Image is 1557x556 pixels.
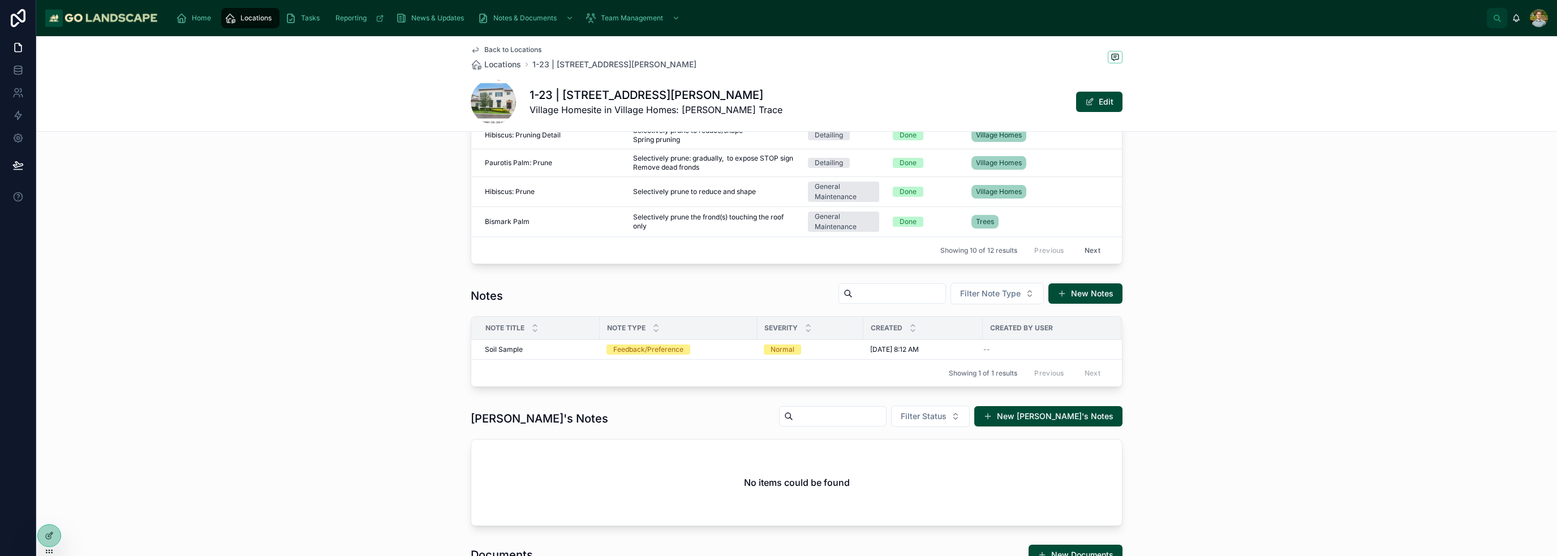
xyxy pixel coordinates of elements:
[1077,242,1108,259] button: Next
[871,324,902,333] span: Created
[240,14,272,23] span: Locations
[815,212,872,232] div: General Maintenance
[976,187,1022,196] span: Village Homes
[870,345,919,354] span: [DATE] 8:12 AM
[983,345,1108,354] a: --
[893,158,964,168] a: Done
[971,126,1107,144] a: Village Homes
[971,154,1107,172] a: Village Homes
[173,8,219,28] a: Home
[949,369,1017,378] span: Showing 1 of 1 results
[808,130,879,140] a: Detailing
[976,131,1022,140] span: Village Homes
[485,131,620,140] a: Hibiscus: Pruning Detail
[815,158,843,168] div: Detailing
[485,187,620,196] a: Hibiscus: Prune
[167,6,1487,31] div: scrollable content
[764,344,857,355] a: Normal
[900,217,917,227] div: Done
[633,154,794,172] a: Selectively prune: gradually, to expose STOP sign Remove dead fronds
[971,128,1026,142] a: Village Homes
[815,182,872,202] div: General Maintenance
[530,87,782,103] h1: 1-23 | [STREET_ADDRESS][PERSON_NAME]
[633,187,794,196] a: Selectively prune to reduce and shape
[485,345,593,354] a: Soil Sample
[808,212,879,232] a: General Maintenance
[471,288,503,304] h1: Notes
[532,59,696,70] a: 1-23 | [STREET_ADDRESS][PERSON_NAME]
[900,130,917,140] div: Done
[808,182,879,202] a: General Maintenance
[764,324,798,333] span: Severity
[485,158,552,167] span: Paurotis Palm: Prune
[192,14,211,23] span: Home
[582,8,686,28] a: Team Management
[976,217,994,226] span: Trees
[484,45,541,54] span: Back to Locations
[893,187,964,197] a: Done
[891,406,970,427] button: Select Button
[485,131,561,140] span: Hibiscus: Pruning Detail
[1048,283,1122,304] button: New Notes
[471,59,521,70] a: Locations
[960,288,1021,299] span: Filter Note Type
[282,8,328,28] a: Tasks
[530,103,782,117] span: Village Homesite in Village Homes: [PERSON_NAME] Trace
[900,187,917,197] div: Done
[744,476,850,489] h2: No items could be found
[471,411,608,426] h1: [PERSON_NAME]'s Notes
[633,187,756,196] span: Selectively prune to reduce and shape
[330,8,390,28] a: Reporting
[485,324,524,333] span: Note Title
[976,158,1022,167] span: Village Homes
[771,344,794,355] div: Normal
[893,130,964,140] a: Done
[633,126,792,144] span: Selectively prune to reduce/shape Spring pruning
[471,45,541,54] a: Back to Locations
[411,14,464,23] span: News & Updates
[45,9,158,27] img: App logo
[633,213,794,231] a: Selectively prune the frond(s) touching the roof only
[900,158,917,168] div: Done
[870,345,976,354] a: [DATE] 8:12 AM
[815,130,843,140] div: Detailing
[601,14,663,23] span: Team Management
[633,126,794,144] a: Selectively prune to reduce/shape Spring pruning
[893,217,964,227] a: Done
[485,217,620,226] a: Bismark Palm
[607,344,750,355] a: Feedback/Preference
[971,185,1026,199] a: Village Homes
[392,8,472,28] a: News & Updates
[1076,92,1122,112] button: Edit
[607,324,646,333] span: Note Type
[971,183,1107,201] a: Village Homes
[485,187,535,196] span: Hibiscus: Prune
[990,324,1053,333] span: Created by User
[613,344,683,355] div: Feedback/Preference
[493,14,557,23] span: Notes & Documents
[971,215,999,229] a: Trees
[971,213,1107,231] a: Trees
[336,14,367,23] span: Reporting
[484,59,521,70] span: Locations
[221,8,279,28] a: Locations
[485,217,530,226] span: Bismark Palm
[301,14,320,23] span: Tasks
[485,158,620,167] a: Paurotis Palm: Prune
[974,406,1122,426] button: New [PERSON_NAME]'s Notes
[971,156,1026,170] a: Village Homes
[808,158,879,168] a: Detailing
[485,345,523,354] span: Soil Sample
[983,345,990,354] span: --
[901,411,947,422] span: Filter Status
[950,283,1044,304] button: Select Button
[940,246,1017,255] span: Showing 10 of 12 results
[474,8,579,28] a: Notes & Documents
